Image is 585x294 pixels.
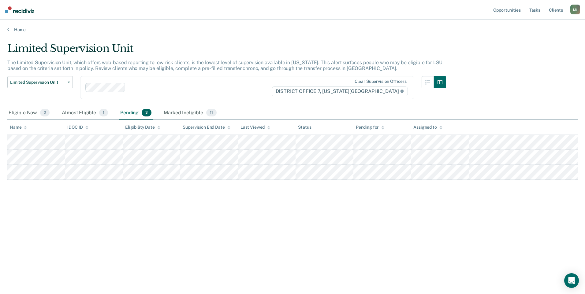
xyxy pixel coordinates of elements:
span: 11 [206,109,217,117]
button: Limited Supervision Unit [7,76,73,88]
span: 0 [40,109,50,117]
div: Supervision End Date [183,125,230,130]
div: Name [10,125,27,130]
img: Recidiviz [5,6,34,13]
div: Status [298,125,311,130]
div: IDOC ID [67,125,88,130]
span: 3 [142,109,151,117]
span: DISTRICT OFFICE 7, [US_STATE][GEOGRAPHIC_DATA] [272,86,408,96]
div: Limited Supervision Unit [7,42,446,60]
div: L N [570,5,580,14]
div: Marked Ineligible11 [162,106,218,120]
div: Clear supervision officers [355,79,407,84]
div: Eligible Now0 [7,106,51,120]
span: Limited Supervision Unit [10,80,65,85]
div: Almost Eligible1 [61,106,109,120]
div: Last Viewed [240,125,270,130]
div: Eligibility Date [125,125,160,130]
a: Home [7,27,578,32]
div: Pending3 [119,106,153,120]
div: Assigned to [413,125,442,130]
p: The Limited Supervision Unit, which offers web-based reporting to low-risk clients, is the lowest... [7,60,442,71]
button: LN [570,5,580,14]
div: Pending for [356,125,384,130]
div: Open Intercom Messenger [564,273,579,288]
span: 1 [99,109,108,117]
